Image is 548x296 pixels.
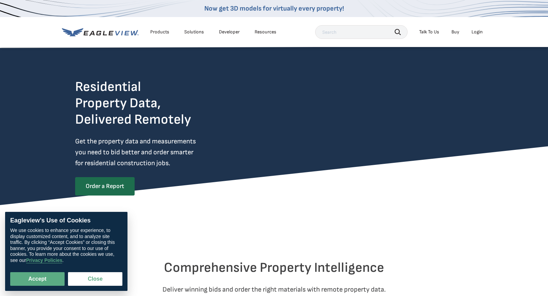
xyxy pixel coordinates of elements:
div: Login [472,29,483,35]
div: We use cookies to enhance your experience, to display customized content, and to analyze site tra... [10,228,122,264]
a: Privacy Policies [26,258,63,264]
h2: Comprehensive Property Intelligence [75,260,473,276]
a: Buy [451,29,459,35]
div: Eagleview’s Use of Cookies [10,217,122,224]
a: Developer [219,29,240,35]
p: Get the property data and measurements you need to bid better and order smarter for residential c... [75,136,224,169]
button: Accept [10,272,65,286]
div: Products [150,29,169,35]
div: Solutions [184,29,204,35]
input: Search [315,25,408,39]
div: Resources [255,29,276,35]
p: Deliver winning bids and order the right materials with remote property data. [75,284,473,295]
div: Talk To Us [419,29,439,35]
a: Now get 3D models for virtually every property! [204,4,344,13]
h2: Residential Property Data, Delivered Remotely [75,79,191,128]
button: Close [68,272,122,286]
a: Order a Report [75,177,135,196]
